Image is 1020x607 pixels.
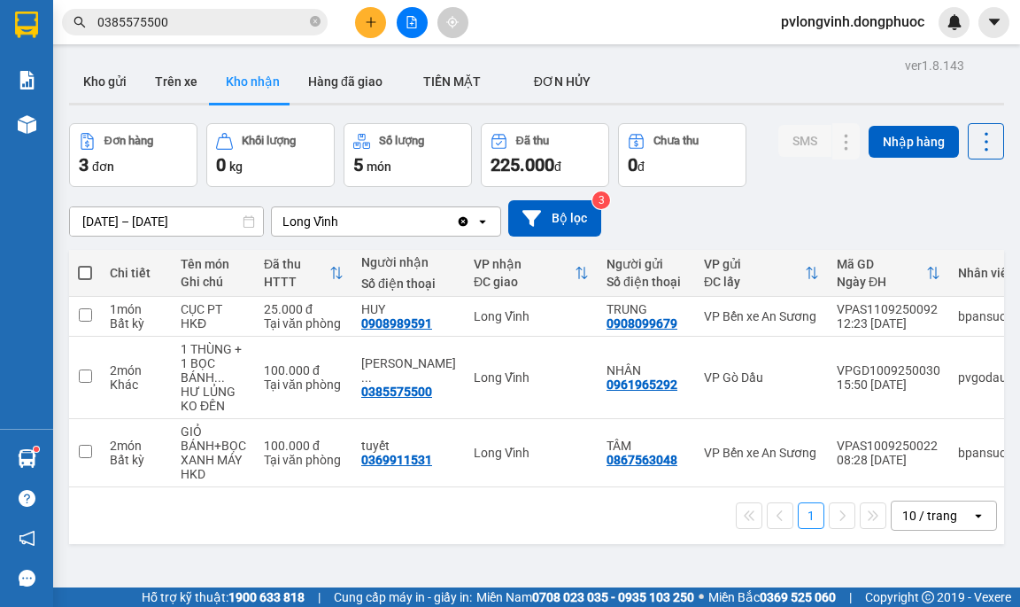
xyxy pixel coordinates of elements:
[704,446,819,460] div: VP Bến xe An Sương
[110,302,163,316] div: 1 món
[110,316,163,331] div: Bất kỳ
[255,250,352,297] th: Toggle SortBy
[310,16,321,27] span: close-circle
[837,257,926,271] div: Mã GD
[97,12,306,32] input: Tìm tên, số ĐT hoặc mã đơn
[397,7,428,38] button: file-add
[294,60,397,103] button: Hàng đã giao
[607,316,677,331] div: 0908099679
[828,250,949,297] th: Toggle SortBy
[181,342,246,385] div: 1 THÙNG + 1 BỌC BÁNH TRÁNG (QUA ĐÊM HƯ KO ĐỀN)
[15,12,38,38] img: logo-vxr
[69,123,197,187] button: Đơn hàng3đơn
[653,135,699,147] div: Chưa thu
[70,207,263,236] input: Select a date range.
[181,385,246,413] div: HƯ LỦNG KO ĐỀN
[704,257,805,271] div: VP gửi
[474,370,589,385] div: Long Vĩnh
[618,123,746,187] button: Chưa thu0đ
[19,570,35,587] span: message
[282,213,338,230] div: Long Vĩnh
[361,439,456,453] div: tuyết
[344,123,472,187] button: Số lượng5món
[474,446,589,460] div: Long Vĩnh
[361,385,432,399] div: 0385575500
[837,316,940,331] div: 12:23 [DATE]
[474,275,575,289] div: ĐC giao
[104,135,153,147] div: Đơn hàng
[704,275,805,289] div: ĐC lấy
[361,316,432,331] div: 0908989591
[465,250,598,297] th: Toggle SortBy
[69,60,141,103] button: Kho gửi
[181,467,246,481] div: HKD
[79,154,89,175] span: 3
[18,115,36,134] img: warehouse-icon
[264,302,344,316] div: 25.000 đ
[181,302,246,316] div: CỤC PT
[110,377,163,392] div: Khác
[491,154,554,175] span: 225.000
[902,507,957,525] div: 10 / trang
[206,123,335,187] button: Khối lượng0kg
[905,56,964,75] div: ver 1.8.143
[532,590,694,604] strong: 0708 023 035 - 0935 103 250
[837,439,940,453] div: VPAS1009250022
[475,214,490,229] svg: open
[367,160,391,174] span: món
[446,16,459,28] span: aim
[760,590,836,604] strong: 0369 525 060
[704,309,819,323] div: VP Bến xe An Sương
[142,588,305,607] span: Hỗ trợ kỹ thuật:
[922,591,934,603] span: copyright
[242,135,296,147] div: Khối lượng
[704,370,819,385] div: VP Gò Dầu
[978,7,1009,38] button: caret-down
[353,154,363,175] span: 5
[214,370,225,385] span: ...
[361,370,372,385] span: ...
[699,594,704,601] span: ⚪️
[607,275,686,289] div: Số điện thoại
[264,257,329,271] div: Đã thu
[695,250,828,297] th: Toggle SortBy
[318,588,321,607] span: |
[216,154,226,175] span: 0
[474,257,575,271] div: VP nhận
[516,135,549,147] div: Đã thu
[708,588,836,607] span: Miền Bắc
[34,447,39,452] sup: 1
[228,590,305,604] strong: 1900 633 818
[778,125,831,157] button: SMS
[365,16,377,28] span: plus
[264,453,344,467] div: Tại văn phòng
[18,71,36,89] img: solution-icon
[310,14,321,31] span: close-circle
[181,257,246,271] div: Tên món
[181,316,246,331] div: HKĐ
[971,509,985,523] svg: open
[837,302,940,316] div: VPAS1109250092
[474,309,589,323] div: Long Vĩnh
[837,453,940,467] div: 08:28 [DATE]
[986,14,1002,30] span: caret-down
[592,191,610,209] sup: 3
[837,275,926,289] div: Ngày ĐH
[229,160,243,174] span: kg
[110,453,163,467] div: Bất kỳ
[334,588,472,607] span: Cung cấp máy in - giấy in:
[481,123,609,187] button: Đã thu225.000đ
[406,16,418,28] span: file-add
[947,14,962,30] img: icon-new-feature
[181,424,246,467] div: GIỎ BÁNH+BỌC XANH MÁY
[264,363,344,377] div: 100.000 đ
[437,7,468,38] button: aim
[181,275,246,289] div: Ghi chú
[869,126,959,158] button: Nhập hàng
[18,449,36,468] img: warehouse-icon
[798,502,824,529] button: 1
[110,266,163,280] div: Chi tiết
[637,160,645,174] span: đ
[361,356,456,385] div: NGUYỄN DƯƠNG
[264,316,344,331] div: Tại văn phòng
